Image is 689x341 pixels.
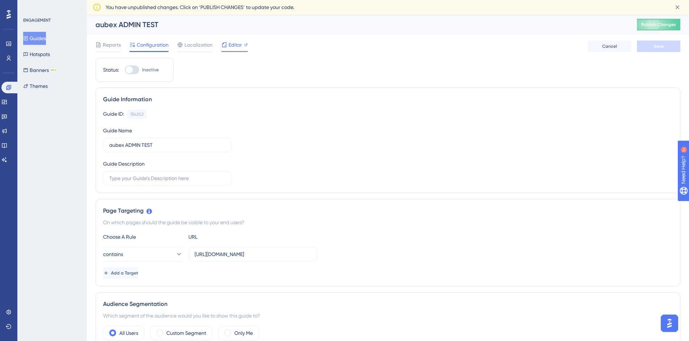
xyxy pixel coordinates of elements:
[195,250,311,258] input: yourwebsite.com/path
[641,22,676,27] span: Publish Changes
[142,67,159,73] span: Inactive
[23,80,48,93] button: Themes
[602,43,617,49] span: Cancel
[103,41,121,49] span: Reports
[637,41,680,52] button: Save
[95,20,619,30] div: aubex ADMIN TEST
[109,174,226,182] input: Type your Guide’s Description here
[659,312,680,334] iframe: UserGuiding AI Assistant Launcher
[103,206,673,215] div: Page Targeting
[103,218,673,227] div: On which pages should the guide be visible to your end users?
[188,233,268,241] div: URL
[49,4,54,9] div: 9+
[23,32,46,45] button: Guides
[103,267,138,279] button: Add a Target
[23,48,50,61] button: Hotspots
[106,3,294,12] span: You have unpublished changes. Click on ‘PUBLISH CHANGES’ to update your code.
[130,111,144,117] div: 154202
[103,95,673,104] div: Guide Information
[654,43,664,49] span: Save
[103,126,132,135] div: Guide Name
[103,247,183,261] button: contains
[23,17,51,23] div: ENGAGEMENT
[103,65,119,74] div: Status:
[119,329,138,337] label: All Users
[588,41,631,52] button: Cancel
[109,141,226,149] input: Type your Guide’s Name here
[103,250,123,259] span: contains
[637,19,680,30] button: Publish Changes
[103,110,124,119] div: Guide ID:
[103,300,673,308] div: Audience Segmentation
[137,41,169,49] span: Configuration
[17,2,45,10] span: Need Help?
[111,270,138,276] span: Add a Target
[103,311,673,320] div: Which segment of the audience would you like to show this guide to?
[184,41,213,49] span: Localization
[23,64,57,77] button: BannersBETA
[103,233,183,241] div: Choose A Rule
[103,159,145,168] div: Guide Description
[234,329,253,337] label: Only Me
[229,41,242,49] span: Editor
[50,68,57,72] div: BETA
[166,329,206,337] label: Custom Segment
